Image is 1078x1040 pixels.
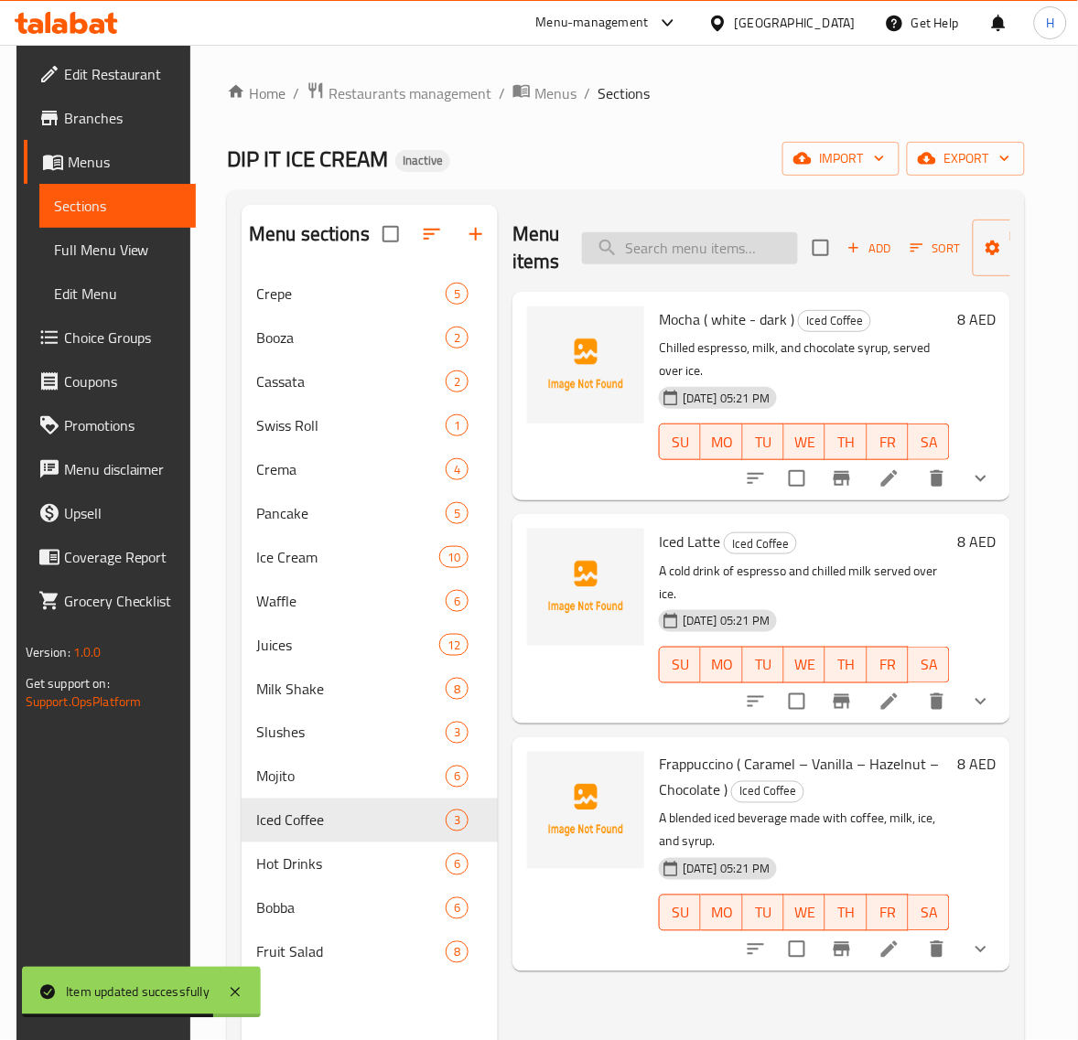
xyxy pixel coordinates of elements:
h6: 8 AED [957,529,996,554]
span: Mojito [256,766,446,788]
button: Branch-specific-item [820,680,864,724]
div: Iced Coffee [798,310,871,332]
span: [DATE] 05:21 PM [675,612,777,629]
a: Restaurants management [307,81,491,105]
div: Bobba [256,897,446,919]
button: TH [825,424,867,460]
span: Add [845,238,894,259]
img: Iced Latte [527,529,644,646]
span: Full Menu View [54,239,182,261]
div: items [446,722,469,744]
span: [DATE] 05:21 PM [675,861,777,878]
button: FR [868,424,909,460]
span: 2 [447,373,468,391]
div: Fruit Salad8 [242,930,498,974]
span: Sort sections [410,212,454,256]
span: 1.0.0 [73,640,102,664]
div: Pancake5 [242,491,498,535]
span: Select to update [778,459,816,498]
span: 10 [440,549,468,566]
button: Branch-specific-item [820,456,864,500]
div: items [446,458,469,480]
div: Pancake [256,502,446,524]
span: 8 [447,681,468,698]
a: Full Menu View [39,228,197,272]
a: Grocery Checklist [24,579,197,623]
span: Select to update [778,930,816,969]
button: FR [868,647,909,683]
button: export [907,142,1025,176]
div: items [446,283,469,305]
span: 12 [440,637,468,654]
span: Milk Shake [256,678,446,700]
span: 3 [447,724,468,742]
span: DIP IT ICE CREAM [227,138,388,179]
a: Sections [39,184,197,228]
button: delete [915,456,959,500]
span: Upsell [64,502,182,524]
span: Edit Menu [54,283,182,305]
div: Crepe [256,283,446,305]
p: A blended iced beverage made with coffee, milk, ice, and syrup. [659,808,950,853]
div: Swiss Roll1 [242,403,498,447]
span: FR [875,651,901,678]
span: SA [916,900,943,927]
h6: 8 AED [957,752,996,777]
div: Crema4 [242,447,498,491]
div: Ice Cream [256,546,439,568]
a: Menus [24,140,197,184]
span: Edit Restaurant [64,63,182,85]
div: items [446,678,469,700]
div: items [446,809,469,831]
span: 8 [447,944,468,961]
button: TU [743,895,784,931]
button: MO [701,424,742,460]
span: Select section [802,229,840,267]
span: TH [833,651,859,678]
button: MO [701,647,742,683]
h6: 8 AED [957,306,996,332]
div: items [439,546,469,568]
button: TU [743,424,784,460]
span: TU [750,429,777,456]
span: SA [916,429,943,456]
span: TH [833,900,859,927]
span: Get support on: [26,671,110,695]
span: Sort items [899,234,973,263]
button: FR [868,895,909,931]
div: Juices12 [242,623,498,667]
button: Add section [454,212,498,256]
a: Coupons [24,359,197,403]
span: Sections [54,195,182,217]
div: Crepe5 [242,272,498,316]
span: Fruit Salad [256,941,446,963]
div: items [446,502,469,524]
button: SU [659,424,701,460]
span: Swiss Roll [256,414,446,436]
span: Version: [26,640,70,664]
span: WE [792,429,818,456]
span: Add item [840,234,899,263]
a: Promotions [24,403,197,447]
div: Booza2 [242,316,498,359]
div: Bobba6 [242,886,498,930]
div: Ice Cream10 [242,535,498,579]
nav: Menu sections [242,264,498,981]
svg: Show Choices [970,938,992,960]
button: delete [915,927,959,971]
span: Select all sections [372,215,410,253]
span: 3 [447,812,468,830]
p: A cold drink of espresso and chilled milk served over ice. [659,560,950,606]
span: SA [916,651,943,678]
div: Iced Coffee [256,809,446,831]
a: Edit Restaurant [24,52,197,96]
a: Home [227,82,286,104]
svg: Show Choices [970,467,992,489]
span: MO [708,651,735,678]
div: Juices [256,634,439,656]
button: SA [909,647,950,683]
div: Cassata [256,370,446,392]
button: TH [825,647,867,683]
